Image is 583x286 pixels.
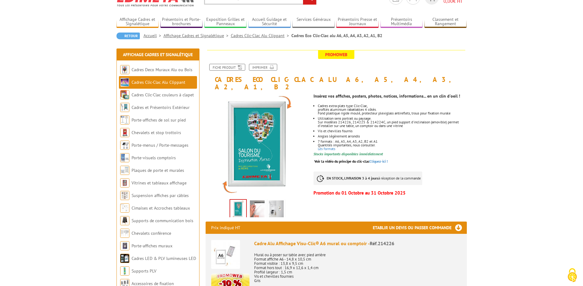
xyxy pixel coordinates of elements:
img: cadre_alu_affichage_visu_clic_a6_a5_a4_a3_a2_a1_b2_214226_214225_214224c_214224_214223_214222_214... [250,200,265,219]
a: Cadres Clic-Clac Alu Clippant [231,33,291,38]
img: Porte-menus / Porte-messages [120,141,129,150]
h3: Etablir un devis ou passer commande [373,222,467,234]
img: Porte-affiches muraux [120,241,129,250]
img: Supports PLV [120,266,129,276]
font: Stocks importants disponibles immédiatement [313,152,383,156]
img: Cadres Deco Muraux Alu ou Bois [120,65,129,74]
a: Présentoirs Presse et Journaux [336,17,379,27]
a: Suspension affiches par câbles [132,193,189,198]
a: Les formats [318,146,335,151]
img: Chevalets et stop trottoirs [120,128,129,137]
p: Vis et chevilles fournis [318,129,467,133]
img: Cadres Clic-Clac couleurs à clapet [120,90,129,99]
div: Cadre Alu Affichage Visu-Clic® A6 mural ou comptoir - [254,240,461,247]
a: Affichage Cadres et Signalétique [116,17,159,27]
a: Accueil [144,33,163,38]
button: Cookies (fenêtre modale) [561,265,583,286]
a: Cadres et Présentoirs Extérieur [132,105,190,110]
a: Supports de communication bois [132,218,193,223]
a: Exposition Grilles et Panneaux [204,17,247,27]
a: Imprimer [249,64,277,71]
span: Voir la vidéo du principe du clic-clac [314,159,369,164]
li: Cadres extra-plats type Clic-Clac, profilés aluminium rabattables 4 côtés. Fond plastique rigide ... [318,104,467,115]
img: Cadre Alu Affichage Visu-Clic® A6 mural ou comptoir [211,240,240,269]
p: Promotion du 01 Octobre au 31 Octobre 2025 [313,191,467,195]
p: 7 formats : A6, A5, A4, A3, A2, B2 et A1 Quantités importantes, nous consulter. [318,140,467,147]
img: Vitrines et tableaux affichage [120,178,129,187]
p: à réception de la commande [313,172,422,185]
a: Cimaises et Accroches tableaux [132,205,190,211]
a: Présentoirs et Porte-brochures [160,17,203,27]
span: Promoweb [318,50,354,59]
a: Accueil Guidage et Sécurité [248,17,291,27]
img: cadres_aluminium_clic_clac_214226_4.jpg [206,94,309,197]
strong: EN STOCK, LIVRAISON 3 à 4 jours [327,176,378,180]
strong: Insérez vos affiches, posters, photos, notices, informations... en un clin d'oeil ! [313,93,460,99]
span: Réf.214226 [370,240,394,246]
li: Angles légèrement arrondis [318,134,467,138]
img: Suspension affiches par câbles [120,191,129,200]
a: Plaques de porte et murales [132,168,184,173]
p: Prix indiqué HT [211,222,240,234]
a: Porte-visuels comptoirs [132,155,176,160]
a: Vitrines et tableaux affichage [132,180,187,186]
img: cadres_aluminium_clic_clac_214226_4.jpg [230,200,246,219]
img: Cookies (fenêtre modale) [565,268,580,283]
img: Cadres LED & PLV lumineuses LED [120,254,129,263]
p: Mural ou à poser sur table avec pied arrière Format affiche A6 - 14,8 x 10,5 cm Format visible : ... [254,249,461,283]
a: Classement et Rangement [424,17,467,27]
img: Cadres et Présentoirs Extérieur [120,103,129,112]
a: Supports PLV [132,268,156,274]
li: Utilisation sens portrait ou paysage. Sur modèles 214226, 214225 & 214224C, un pied support d'inc... [318,117,467,128]
a: Retour [116,33,140,39]
a: Porte-affiches muraux [132,243,172,249]
img: Cimaises et Accroches tableaux [120,203,129,213]
img: Chevalets conférence [120,229,129,238]
img: cadre_clic_clac_214226.jpg [269,200,284,219]
a: Affichage Cadres et Signalétique [163,33,231,38]
a: Fiche produit [209,64,245,71]
li: Cadres Eco Clic-Clac alu A6, A5, A4, A3, A2, A1, B2 [291,33,382,39]
a: Porte-menus / Porte-messages [132,142,188,148]
img: Cadres Clic-Clac Alu Clippant [120,78,129,87]
img: Porte-affiches de sol sur pied [120,115,129,125]
a: Cadres Clic-Clac Alu Clippant [132,79,185,85]
a: Affichage Cadres et Signalétique [123,52,193,57]
a: Chevalets conférence [132,230,171,236]
a: Cadres Clic-Clac couleurs à clapet [132,92,194,98]
img: Supports de communication bois [120,216,129,225]
a: Chevalets et stop trottoirs [132,130,181,135]
a: Voir la vidéo du principe du clic-clacCliquez-ici ! [314,159,388,164]
a: Présentoirs Multimédia [380,17,423,27]
a: Services Généraux [292,17,335,27]
a: Porte-affiches de sol sur pied [132,117,186,123]
img: Plaques de porte et murales [120,166,129,175]
a: Cadres LED & PLV lumineuses LED [132,256,196,261]
img: Porte-visuels comptoirs [120,153,129,162]
a: Cadres Deco Muraux Alu ou Bois [132,67,192,72]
